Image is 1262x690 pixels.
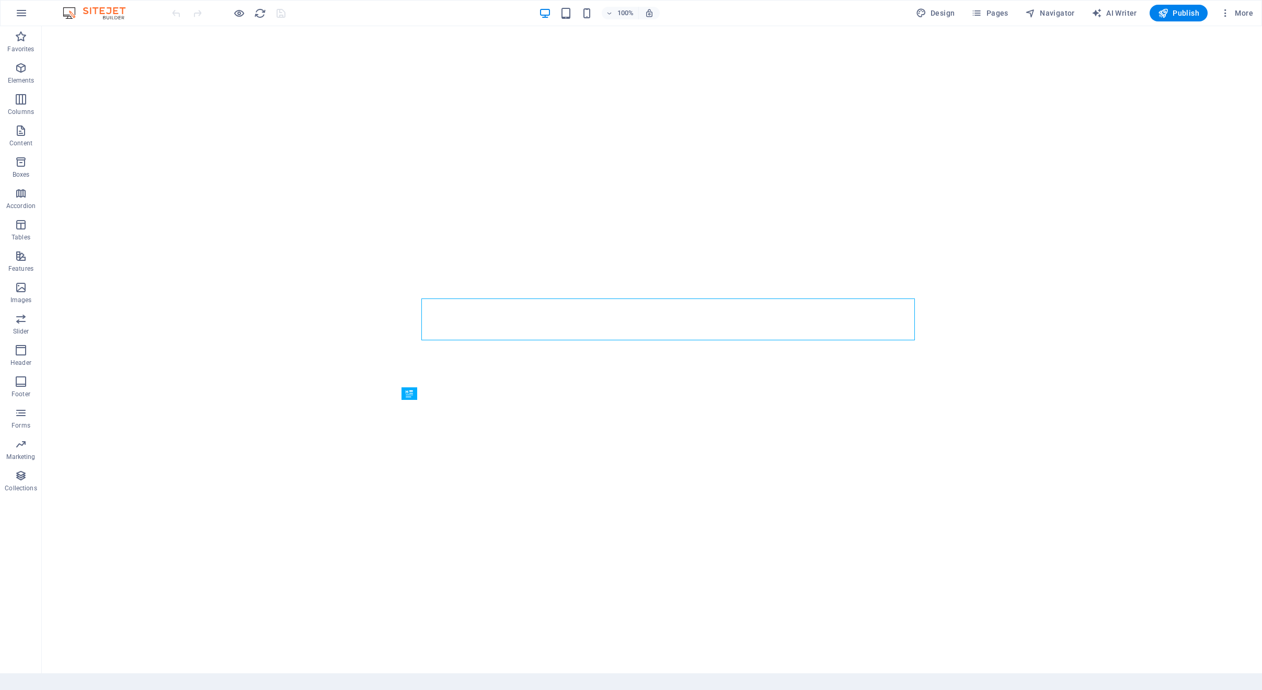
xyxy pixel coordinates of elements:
span: Pages [971,8,1008,18]
button: reload [254,7,266,19]
button: Design [912,5,959,21]
button: More [1216,5,1257,21]
button: 100% [602,7,639,19]
p: Footer [12,390,30,398]
p: Collections [5,484,37,492]
p: Images [10,296,32,304]
h6: 100% [617,7,634,19]
p: Elements [8,76,35,85]
span: AI Writer [1092,8,1137,18]
img: Editor Logo [60,7,139,19]
i: On resize automatically adjust zoom level to fit chosen device. [645,8,654,18]
span: Design [916,8,955,18]
p: Header [10,359,31,367]
button: Pages [967,5,1012,21]
p: Forms [12,421,30,430]
p: Content [9,139,32,147]
p: Favorites [7,45,34,53]
span: More [1220,8,1253,18]
button: Navigator [1021,5,1079,21]
p: Accordion [6,202,36,210]
p: Slider [13,327,29,336]
i: Reload page [254,7,266,19]
button: Publish [1150,5,1208,21]
span: Publish [1158,8,1199,18]
span: Navigator [1025,8,1075,18]
button: AI Writer [1087,5,1141,21]
p: Tables [12,233,30,241]
div: Design (Ctrl+Alt+Y) [912,5,959,21]
button: Click here to leave preview mode and continue editing [233,7,245,19]
p: Columns [8,108,34,116]
p: Boxes [13,170,30,179]
p: Marketing [6,453,35,461]
p: Features [8,264,33,273]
